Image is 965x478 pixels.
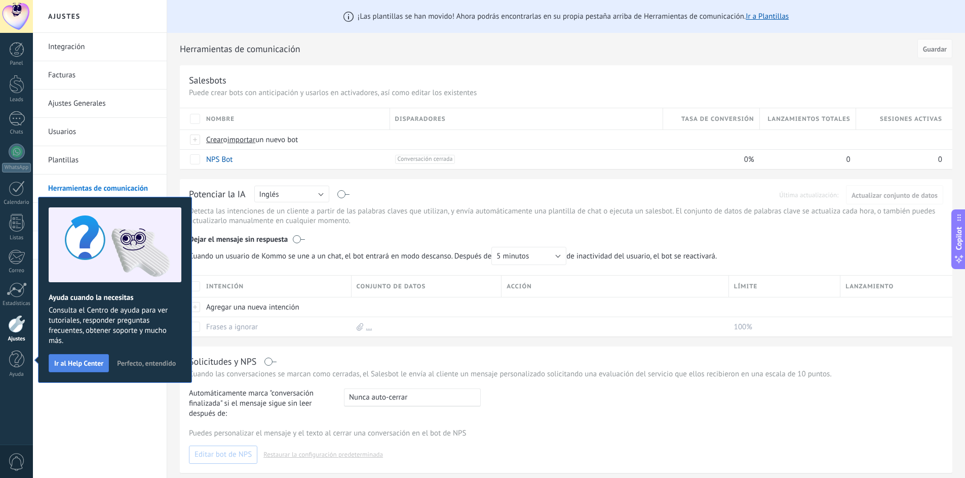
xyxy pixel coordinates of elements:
span: Intención [206,282,244,291]
span: Disparadores [395,114,446,124]
li: Ajustes Generales [33,90,167,118]
div: Dejar el mensaje sin respuesta [189,228,943,247]
span: Inglés [259,190,279,199]
span: Tasa de conversión [681,114,754,124]
div: 100% [729,317,836,336]
div: Listas [2,235,31,241]
span: Nombre [206,114,235,124]
button: Ir al Help Center [49,354,109,372]
div: Ajustes [2,336,31,342]
span: 0 [846,155,851,164]
p: Puede crear bots con anticipación y usarlos en activadores, así como editar los existentes [189,88,943,98]
span: Automáticamente marca "conversación finalizada" si el mensaje sigue sin leer después de: [189,388,335,419]
p: Cuando las conversaciones se marcan como cerradas, el Salesbot le envía al cliente un mensaje per... [189,369,943,379]
li: Plantillas [33,146,167,175]
a: Frases a ignorar [206,322,258,332]
span: Acción [507,282,532,291]
span: Lanzamientos totales [767,114,850,124]
span: Cuando un usuario de Kommo se une a un chat, el bot entrará en modo descanso. Después de [189,247,566,265]
h2: Herramientas de comunicación [180,39,914,59]
div: 0 [760,150,851,169]
a: ... [366,322,372,332]
a: Integración [48,33,157,61]
p: Puedes personalizar el mensaje y el texto al cerrar una conversación en el bot de NPS [189,428,943,438]
div: Estadísticas [2,300,31,307]
div: Calendario [2,199,31,206]
span: o [223,135,227,145]
div: Chats [2,129,31,136]
span: Copilot [954,227,964,250]
a: Herramientas de comunicación [48,175,157,203]
span: Conversación cerrada [395,155,455,164]
span: Lanzamiento [845,282,894,291]
span: 0 [938,155,942,164]
span: 0% [744,155,754,164]
div: 0% [663,150,754,169]
span: de inactividad del usuario, el bot se reactivará. [189,247,722,265]
li: Facturas [33,61,167,90]
span: 5 minutos [496,251,529,261]
span: Conjunto de datos [357,282,426,291]
div: Salesbots [189,74,226,86]
div: WhatsApp [2,163,31,172]
span: 100% [734,322,752,332]
button: Perfecto, entendido [112,356,180,371]
a: Ajustes Generales [48,90,157,118]
a: Facturas [48,61,157,90]
span: ¡Las plantillas se han movido! Ahora podrás encontrarlas en su propia pestaña arriba de Herramien... [358,12,789,21]
a: NPS Bot [206,155,233,164]
span: Límite [734,282,758,291]
a: Usuarios [48,118,157,146]
div: Solicitudes y NPS [189,356,256,367]
span: Ir al Help Center [54,360,103,367]
li: Herramientas de comunicación [33,175,167,203]
span: Crear [206,135,223,145]
div: Agregar una nueva intención [201,297,346,317]
li: Integración [33,33,167,61]
button: 5 minutos [491,247,566,265]
div: 0 [856,150,942,169]
span: Sesiones activas [880,114,942,124]
div: Correo [2,268,31,274]
span: Nunca auto-cerrar [349,393,407,402]
span: un nuevo bot [255,135,298,145]
div: Ayuda [2,371,31,378]
h2: Ayuda cuando la necesitas [49,293,181,302]
a: Plantillas [48,146,157,175]
div: Potenciar la IA [189,188,246,201]
span: Perfecto, entendido [117,360,176,367]
p: Detecta las intenciones de un cliente a partir de las palabras claves que utilizan, y envía autom... [189,206,943,226]
a: Ir a Plantillas [746,12,789,21]
li: Usuarios [33,118,167,146]
span: Guardar [923,46,947,53]
span: Consulta el Centro de ayuda para ver tutoriales, responder preguntas frecuentes, obtener soporte ... [49,306,181,346]
button: Guardar [917,39,952,58]
div: Leads [2,97,31,103]
div: Panel [2,60,31,67]
span: importar [227,135,256,145]
button: Inglés [254,186,329,202]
